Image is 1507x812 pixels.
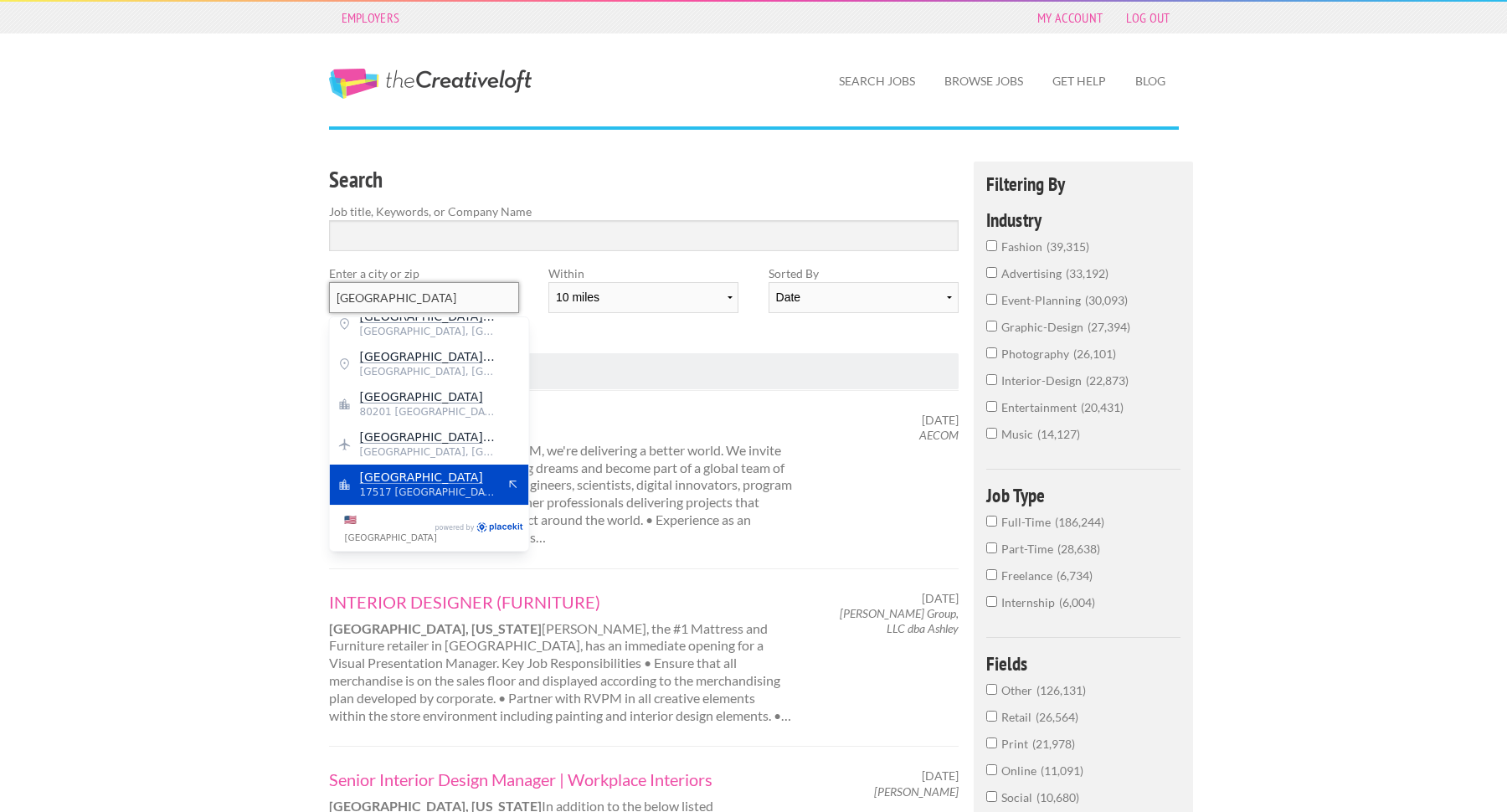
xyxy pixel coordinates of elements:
[919,428,959,442] em: AECOM
[548,265,738,282] label: Within
[1118,6,1178,29] a: Log Out
[986,267,997,278] input: advertising33,192
[874,784,959,799] em: [PERSON_NAME]
[329,69,532,99] a: The Creative Loft
[986,240,997,251] input: fashion39,315
[1001,400,1081,414] span: entertainment
[1001,266,1066,280] span: advertising
[986,210,1181,229] h4: Industry
[314,591,809,725] div: [PERSON_NAME], the #1 Mattress and Furniture retailer in [GEOGRAPHIC_DATA], has an immediate open...
[986,596,997,607] input: Internship6,004
[826,62,928,100] a: Search Jobs
[345,511,433,546] label: Change country
[986,542,997,553] input: Part-Time28,638
[1001,710,1036,724] span: Retail
[345,532,437,542] span: [GEOGRAPHIC_DATA]
[986,654,1181,673] h4: Fields
[329,620,542,636] strong: [GEOGRAPHIC_DATA], [US_STATE]
[1066,266,1108,280] span: 33,192
[360,350,495,363] mark: [GEOGRAPHIC_DATA]
[1055,515,1104,529] span: 186,244
[1001,320,1088,334] span: graphic-design
[1001,790,1036,804] span: Social
[360,349,497,364] span: Water
[360,404,497,419] span: 80201 [GEOGRAPHIC_DATA]
[1122,62,1179,100] a: Blog
[1039,62,1119,100] a: Get Help
[840,606,959,635] em: [PERSON_NAME] Group, LLC dba Ashley
[986,321,997,331] input: graphic-design27,394
[986,516,997,527] input: Full-Time186,244
[1001,239,1047,254] span: fashion
[986,684,997,695] input: Other126,131
[1081,400,1124,414] span: 20,431
[1088,320,1130,334] span: 27,394
[1001,568,1057,583] span: Freelance
[360,430,495,444] mark: [GEOGRAPHIC_DATA]
[329,768,795,790] a: Senior Interior Design Manager | Workplace Interiors
[360,364,497,379] span: [GEOGRAPHIC_DATA], [GEOGRAPHIC_DATA]
[922,413,959,428] span: [DATE]
[986,294,997,305] input: event-planning30,093
[1001,347,1073,361] span: photography
[1059,595,1095,609] span: 6,004
[769,265,959,282] label: Sorted By
[1086,373,1129,388] span: 22,873
[1036,790,1079,804] span: 10,680
[986,401,997,412] input: entertainment20,431
[986,486,1181,505] h4: Job Type
[986,569,997,580] input: Freelance6,734
[1036,683,1086,697] span: 126,131
[1047,239,1089,254] span: 39,315
[1036,710,1078,724] span: 26,564
[435,522,475,535] span: Powered by
[360,470,483,484] mark: [GEOGRAPHIC_DATA]
[1032,737,1075,751] span: 21,978
[333,6,409,29] a: Employers
[360,485,497,500] span: 17517 [GEOGRAPHIC_DATA]
[329,203,959,220] label: Job title, Keywords, or Company Name
[1001,763,1041,778] span: Online
[986,428,997,439] input: music14,127
[931,62,1036,100] a: Browse Jobs
[1085,293,1128,307] span: 30,093
[329,265,519,282] label: Enter a city or zip
[360,324,497,339] span: [GEOGRAPHIC_DATA], [GEOGRAPHIC_DATA]
[476,522,523,536] a: PlaceKit.io
[1073,347,1116,361] span: 26,101
[1041,763,1083,778] span: 11,091
[360,445,497,460] span: [GEOGRAPHIC_DATA], [GEOGRAPHIC_DATA]
[329,413,795,434] a: Interior Design Manager
[360,429,497,445] span: [GEOGRAPHIC_DATA]
[1037,427,1080,441] span: 14,127
[1001,427,1037,441] span: music
[1029,6,1111,29] a: My Account
[986,791,997,802] input: Social10,680
[1057,542,1100,556] span: 28,638
[1057,568,1093,583] span: 6,734
[1001,293,1085,307] span: event-planning
[1001,542,1057,556] span: Part-Time
[1001,515,1055,529] span: Full-Time
[922,768,959,784] span: [DATE]
[986,711,997,722] input: Retail26,564
[1001,373,1086,388] span: interior-design
[506,477,521,492] button: Apply suggestion
[1001,595,1059,609] span: Internship
[1001,737,1032,751] span: Print
[986,174,1181,193] h4: Filtering By
[986,374,997,385] input: interior-design22,873
[1001,683,1036,697] span: Other
[330,317,529,505] div: Address suggestions
[314,413,809,547] div: At AECOM, we're delivering a better world. We invite you to bring your bold ideas and big dreams ...
[922,591,959,606] span: [DATE]
[986,347,997,358] input: photography26,101
[329,164,959,196] h3: Search
[986,737,997,748] input: Print21,978
[329,220,959,251] input: Search
[986,764,997,775] input: Online11,091
[329,591,795,613] a: INTERIOR DESIGNER (FURNITURE)
[769,282,959,313] select: Sort results by
[360,390,483,403] mark: [GEOGRAPHIC_DATA]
